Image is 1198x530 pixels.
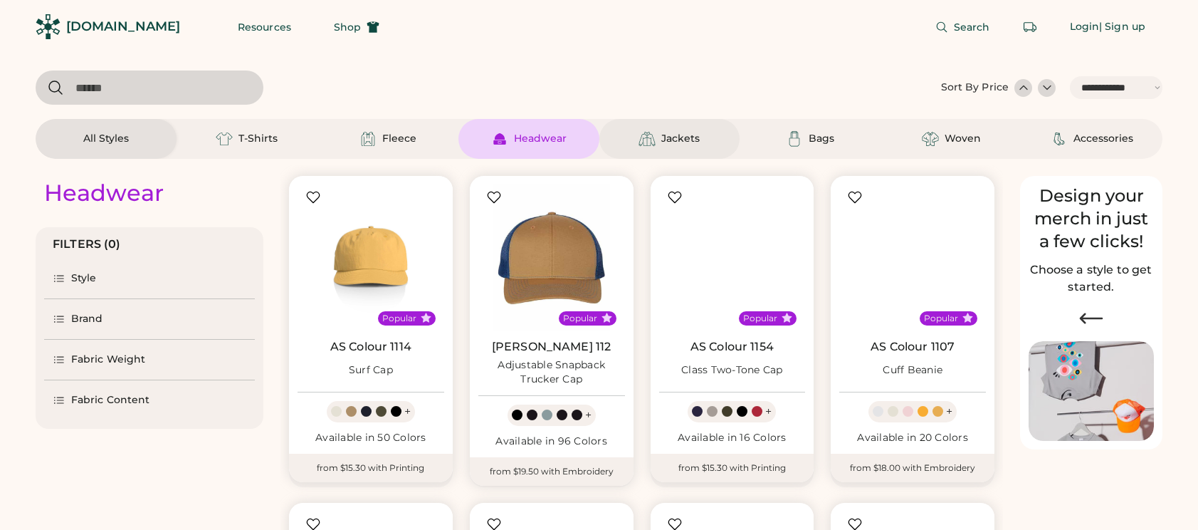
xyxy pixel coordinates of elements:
[839,185,986,331] img: AS Colour 1107 Cuff Beanie
[924,313,958,324] div: Popular
[289,454,453,482] div: from $15.30 with Printing
[216,130,233,147] img: T-Shirts Icon
[421,313,431,323] button: Popular Style
[470,457,634,486] div: from $19.50 with Embroidery
[839,431,986,445] div: Available in 20 Colors
[359,130,377,147] img: Fleece Icon
[601,313,612,323] button: Popular Style
[922,130,939,147] img: Woven Icon
[238,132,278,146] div: T-Shirts
[382,132,416,146] div: Fleece
[330,340,411,354] a: AS Colour 1114
[883,363,942,378] div: Cuff Beanie
[478,435,625,449] div: Available in 96 Colors
[639,130,656,147] img: Jackets Icon
[659,431,806,445] div: Available in 16 Colors
[221,13,308,41] button: Resources
[765,404,772,420] div: +
[478,358,625,387] div: Adjustable Snapback Trucker Cap
[334,22,361,32] span: Shop
[871,340,955,354] a: AS Colour 1107
[36,14,61,39] img: Rendered Logo - Screens
[382,313,416,324] div: Popular
[478,185,625,331] img: Richardson 112 Adjustable Snapback Trucker Cap
[71,312,103,326] div: Brand
[1099,20,1145,34] div: | Sign up
[918,13,1007,41] button: Search
[404,404,411,420] div: +
[786,130,803,147] img: Bags Icon
[946,404,952,420] div: +
[1029,261,1154,296] h2: Choose a style to get started.
[66,18,180,36] div: [DOMAIN_NAME]
[1073,132,1133,146] div: Accessories
[1029,185,1154,253] div: Design your merch in just a few clicks!
[563,313,597,324] div: Popular
[1016,13,1044,41] button: Retrieve an order
[1029,341,1154,442] img: Image of Lisa Congdon Eye Print on T-Shirt and Hat
[690,340,774,354] a: AS Colour 1154
[53,236,121,253] div: FILTERS (0)
[317,13,396,41] button: Shop
[782,313,792,323] button: Popular Style
[681,363,783,378] div: Class Two-Tone Cap
[659,185,806,331] img: AS Colour 1154 Class Two-Tone Cap
[661,132,700,146] div: Jackets
[349,363,393,378] div: Surf Cap
[1070,20,1100,34] div: Login
[491,130,508,147] img: Headwear Icon
[514,132,567,146] div: Headwear
[71,271,97,286] div: Style
[941,80,1009,95] div: Sort By Price
[44,179,164,207] div: Headwear
[83,132,129,146] div: All Styles
[1051,130,1068,147] img: Accessories Icon
[298,185,444,331] img: AS Colour 1114 Surf Cap
[71,353,145,367] div: Fabric Weight
[71,393,149,407] div: Fabric Content
[962,313,973,323] button: Popular Style
[298,431,444,445] div: Available in 50 Colors
[809,132,834,146] div: Bags
[585,407,592,423] div: +
[651,454,814,482] div: from $15.30 with Printing
[492,340,611,354] a: [PERSON_NAME] 112
[954,22,990,32] span: Search
[743,313,777,324] div: Popular
[831,454,994,482] div: from $18.00 with Embroidery
[945,132,981,146] div: Woven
